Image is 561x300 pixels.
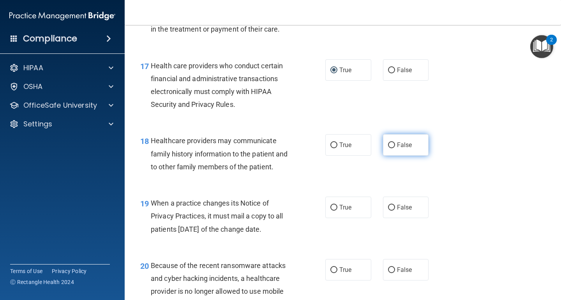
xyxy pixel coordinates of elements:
img: PMB logo [9,8,115,24]
span: False [397,66,412,74]
a: HIPAA [9,63,113,73]
span: Ⓒ Rectangle Health 2024 [10,278,74,286]
a: OSHA [9,82,113,91]
input: True [330,67,337,73]
span: 18 [140,137,149,146]
input: False [388,142,395,148]
span: 20 [140,261,149,271]
input: False [388,67,395,73]
div: 2 [550,40,553,50]
input: False [388,267,395,273]
p: HIPAA [23,63,43,73]
span: When a practice changes its Notice of Privacy Practices, it must mail a copy to all patients [DAT... [151,199,283,233]
span: False [397,204,412,211]
input: False [388,205,395,211]
a: OfficeSafe University [9,101,113,110]
span: 17 [140,62,149,71]
span: True [339,266,351,273]
span: Health care providers who conduct certain financial and administrative transactions electronicall... [151,62,283,109]
input: True [330,267,337,273]
span: 19 [140,199,149,208]
input: True [330,205,337,211]
button: Open Resource Center, 2 new notifications [530,35,553,58]
span: Healthcare providers may communicate family history information to the patient and to other famil... [151,137,288,170]
h4: Compliance [23,33,77,44]
span: True [339,66,351,74]
p: OfficeSafe University [23,101,97,110]
span: True [339,204,351,211]
a: Privacy Policy [52,267,87,275]
a: Terms of Use [10,267,42,275]
span: False [397,141,412,149]
p: OSHA [23,82,43,91]
a: Settings [9,119,113,129]
input: True [330,142,337,148]
p: Settings [23,119,52,129]
span: False [397,266,412,273]
span: True [339,141,351,149]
